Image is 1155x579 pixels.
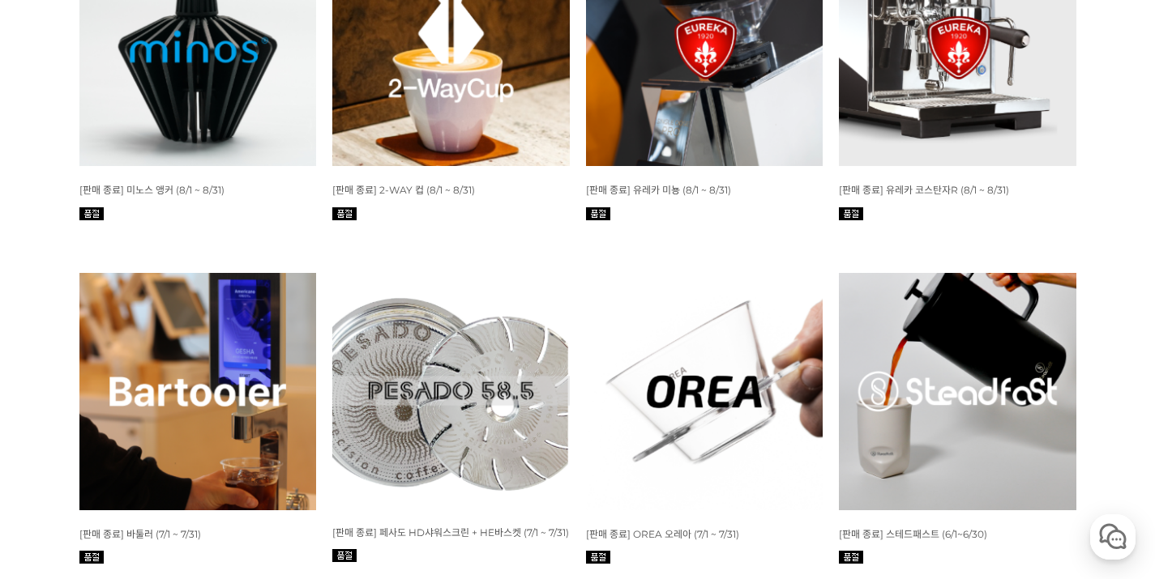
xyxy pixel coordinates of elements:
a: 설정 [209,445,311,485]
span: [판매 종료] 유레카 미뇽 (8/1 ~ 8/31) [586,184,731,196]
a: [판매 종료] 미노스 앵커 (8/1 ~ 8/31) [79,183,225,196]
img: 품절 [79,551,104,564]
span: [판매 종료] 미노스 앵커 (8/1 ~ 8/31) [79,184,225,196]
img: 품절 [332,207,357,220]
span: [판매 종료] 유레카 코스탄자R (8/1 ~ 8/31) [839,184,1009,196]
span: 홈 [51,469,61,482]
img: 7월 머신 월픽 페사도 [332,273,570,509]
span: 설정 [250,469,270,482]
a: [판매 종료] 유레카 미뇽 (8/1 ~ 8/31) [586,183,731,196]
span: [판매 종료] 페사도 HD샤워스크린 + HE바스켓 (7/1 ~ 7/31) [332,526,569,539]
img: 품절 [586,207,610,220]
img: 품절 [839,207,863,220]
img: 품절 [586,551,610,564]
a: [판매 종료] 페사도 HD샤워스크린 + HE바스켓 (7/1 ~ 7/31) [332,526,569,539]
a: 대화 [107,445,209,485]
a: [판매 종료] 스테드패스트 (6/1~6/30) [839,527,987,540]
img: 7월 머신 월픽 오레아 [586,273,823,510]
a: [판매 종료] 유레카 코스탄자R (8/1 ~ 8/31) [839,183,1009,196]
img: 6월 머신 월픽 스테드패스트 [839,273,1076,510]
a: [판매 종료] 바툴러 (7/1 ~ 7/31) [79,527,201,540]
img: 품절 [79,207,104,220]
a: [판매 종료] OREA 오레아 (7/1 ~ 7/31) [586,527,739,540]
span: [판매 종료] 2-WAY 컵 (8/1 ~ 8/31) [332,184,475,196]
img: 품절 [839,551,863,564]
img: 7월 머신 월픽 바툴러 [79,273,317,510]
img: 품절 [332,549,357,562]
a: 홈 [5,445,107,485]
span: 대화 [148,470,168,483]
a: [판매 종료] 2-WAY 컵 (8/1 ~ 8/31) [332,183,475,196]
